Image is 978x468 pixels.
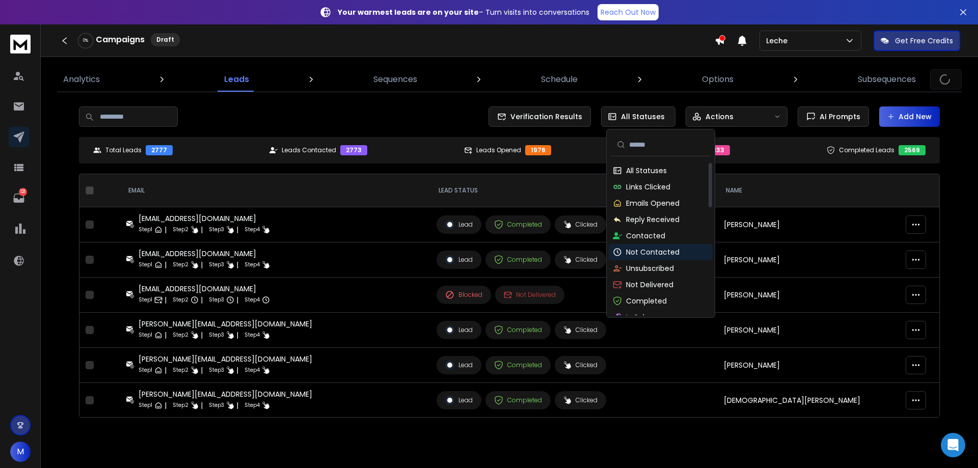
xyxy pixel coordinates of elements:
[139,295,152,305] p: Step 1
[430,174,718,207] th: LEAD STATUS
[209,295,224,305] p: Step 3
[236,295,238,305] p: |
[601,7,656,17] p: Reach Out Now
[445,255,473,264] div: Lead
[209,400,224,410] p: Step 3
[173,365,188,375] p: Step 2
[718,207,899,242] td: [PERSON_NAME]
[494,325,542,335] div: Completed
[165,260,167,270] p: |
[63,73,100,86] p: Analytics
[173,260,188,270] p: Step 2
[105,146,142,154] p: Total Leads
[766,36,792,46] p: Leche
[146,145,173,155] div: 2777
[236,400,238,410] p: |
[626,231,665,241] p: Contacted
[165,400,167,410] p: |
[282,146,336,154] p: Leads Contacted
[10,442,31,462] button: M
[165,225,167,235] p: |
[839,146,894,154] p: Completed Leads
[57,67,106,92] a: Analytics
[705,112,733,122] p: Actions
[139,365,152,375] p: Step 1
[201,295,203,305] p: |
[563,396,597,404] div: Clicked
[139,225,152,235] p: Step 1
[201,365,203,375] p: |
[718,313,899,348] td: [PERSON_NAME]
[139,400,152,410] p: Step 1
[702,73,733,86] p: Options
[535,67,584,92] a: Schedule
[626,296,667,306] p: Completed
[201,330,203,340] p: |
[626,263,674,273] p: Unsubscribed
[173,225,188,235] p: Step 2
[718,348,899,383] td: [PERSON_NAME]
[597,4,659,20] a: Reach Out Now
[165,330,167,340] p: |
[626,214,680,225] p: Reply Received
[120,174,430,207] th: EMAIL
[563,361,597,369] div: Clicked
[626,198,680,208] p: Emails Opened
[445,290,482,299] div: Blocked
[139,260,152,270] p: Step 1
[445,220,473,229] div: Lead
[151,33,180,46] div: Draft
[541,73,578,86] p: Schedule
[506,112,582,122] span: Verification Results
[218,67,255,92] a: Leads
[874,31,960,51] button: Get Free Credits
[139,213,270,224] div: [EMAIL_ADDRESS][DOMAIN_NAME]
[139,354,312,364] div: [PERSON_NAME][EMAIL_ADDRESS][DOMAIN_NAME]
[494,255,542,264] div: Completed
[236,330,238,340] p: |
[718,278,899,313] td: [PERSON_NAME]
[139,319,312,329] div: [PERSON_NAME][EMAIL_ADDRESS][DOMAIN_NAME]
[445,396,473,405] div: Lead
[139,284,270,294] div: [EMAIL_ADDRESS][DOMAIN_NAME]
[340,145,367,155] div: 2773
[445,325,473,335] div: Lead
[201,225,203,235] p: |
[236,365,238,375] p: |
[708,145,730,155] div: 133
[696,67,740,92] a: Options
[858,73,916,86] p: Subsequences
[504,291,556,299] div: Not Delivered
[798,106,869,127] button: AI Prompts
[563,256,597,264] div: Clicked
[338,7,479,17] strong: Your warmest leads are on your site
[209,225,224,235] p: Step 3
[626,280,673,290] p: Not Delivered
[626,166,667,176] p: All Statuses
[476,146,521,154] p: Leads Opened
[626,182,670,192] p: Links Clicked
[244,365,260,375] p: Step 4
[445,361,473,370] div: Lead
[626,312,683,322] p: In Subsequence
[941,433,965,457] div: Open Intercom Messenger
[139,330,152,340] p: Step 1
[338,7,589,17] p: – Turn visits into conversations
[19,188,27,196] p: 121
[173,295,188,305] p: Step 2
[165,295,167,305] p: |
[139,249,270,259] div: [EMAIL_ADDRESS][DOMAIN_NAME]
[488,106,591,127] button: Verification Results
[209,365,224,375] p: Step 3
[852,67,922,92] a: Subsequences
[718,174,899,207] th: NAME
[201,260,203,270] p: |
[626,247,680,257] p: Not Contacted
[244,260,260,270] p: Step 4
[10,35,31,53] img: logo
[373,73,417,86] p: Sequences
[879,106,940,127] button: Add New
[165,365,167,375] p: |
